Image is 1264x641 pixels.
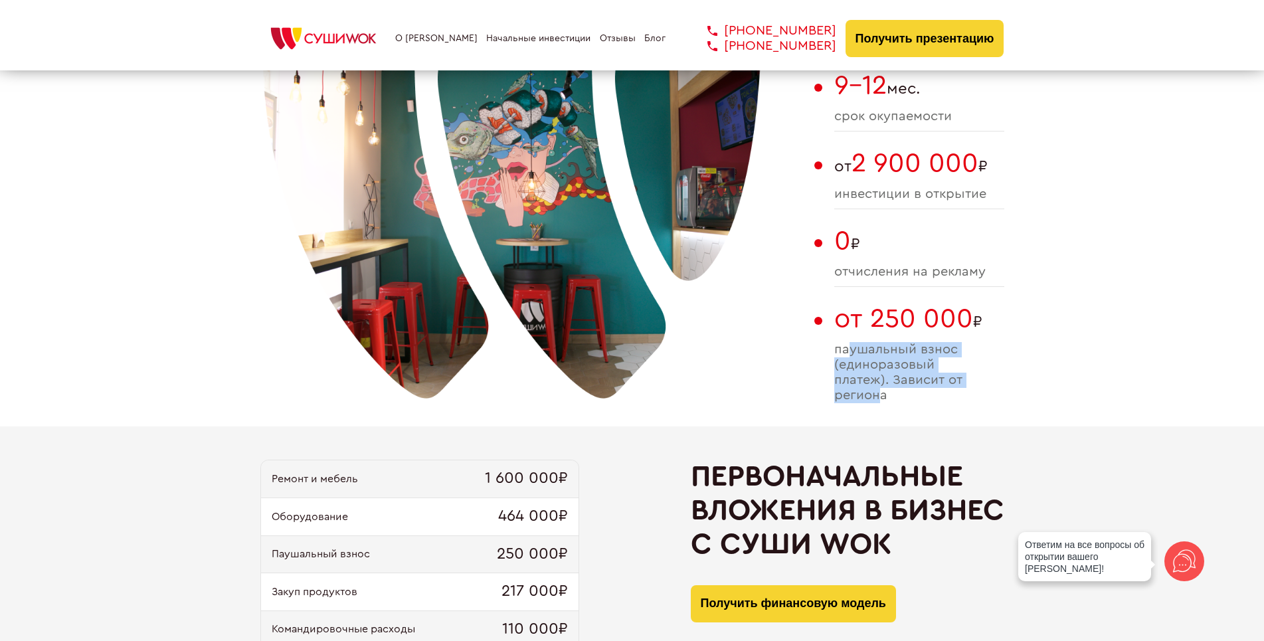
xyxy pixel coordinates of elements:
[834,148,1004,179] span: от ₽
[687,23,836,39] a: [PHONE_NUMBER]
[834,304,1004,334] span: ₽
[272,473,358,485] span: Ремонт и мебель
[644,33,666,44] a: Блог
[260,24,387,53] img: СУШИWOK
[834,226,1004,256] span: ₽
[834,187,1004,202] span: инвестиции в открытие
[834,109,1004,124] span: cрок окупаемости
[272,548,370,560] span: Паушальный взнос
[852,150,978,177] span: 2 900 000
[846,20,1004,57] button: Получить презентацию
[272,586,357,598] span: Закуп продуктов
[834,306,973,332] span: от 250 000
[834,342,1004,403] span: паушальный взнос (единоразовый платеж). Зависит от региона
[395,33,478,44] a: О [PERSON_NAME]
[687,39,836,54] a: [PHONE_NUMBER]
[1018,532,1151,581] div: Ответим на все вопросы об открытии вашего [PERSON_NAME]!
[497,545,568,564] span: 250 000₽
[502,620,568,639] span: 110 000₽
[834,72,887,99] span: 9-12
[691,460,1004,561] h2: Первоначальные вложения в бизнес с Суши Wok
[272,511,348,523] span: Оборудование
[486,33,590,44] a: Начальные инвестиции
[834,264,1004,280] span: отчисления на рекламу
[600,33,636,44] a: Отзывы
[834,228,851,254] span: 0
[834,70,1004,101] span: мес.
[501,583,568,601] span: 217 000₽
[691,585,896,622] button: Получить финансовую модель
[272,623,415,635] span: Командировочные расходы
[498,507,568,526] span: 464 000₽
[485,470,568,488] span: 1 600 000₽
